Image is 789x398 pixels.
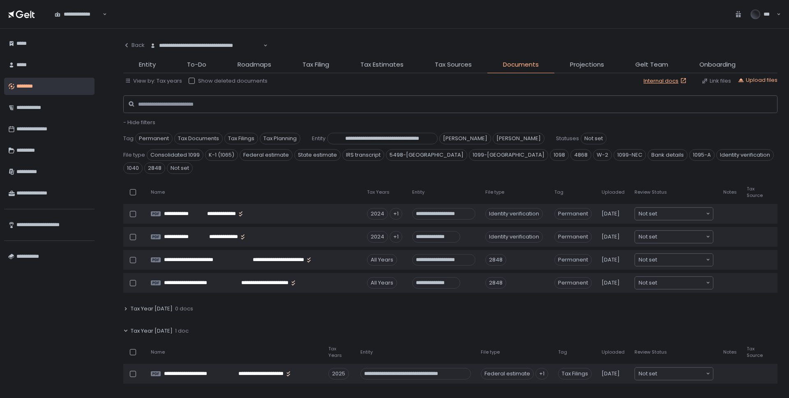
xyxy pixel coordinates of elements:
span: Not set [639,233,657,241]
span: Notes [723,349,737,355]
span: Tax Filings [224,133,258,144]
button: Upload files [738,76,777,84]
div: 2848 [485,277,506,289]
div: Federal estimate [481,368,534,379]
a: Internal docs [644,77,688,85]
div: 2025 [328,368,349,379]
div: Search for option [635,208,713,220]
span: [PERSON_NAME] [493,133,544,144]
span: Tax Sources [435,60,472,69]
span: 0 docs [175,305,193,312]
span: File type [123,151,145,159]
span: 2848 [144,162,165,174]
span: 5498-[GEOGRAPHIC_DATA] [386,149,467,161]
span: [PERSON_NAME] [439,133,491,144]
input: Search for option [657,279,705,287]
span: Tax Source [747,346,763,358]
span: Review Status [634,349,667,355]
span: Statuses [556,135,579,142]
span: Permanent [554,231,592,243]
span: Tax Estimates [360,60,404,69]
span: W-2 [593,149,612,161]
span: Tag [123,135,134,142]
span: Notes [723,189,737,195]
span: Tax Years [367,189,390,195]
span: Identity verification [716,149,774,161]
div: 2024 [367,231,388,243]
span: 1099-[GEOGRAPHIC_DATA] [469,149,548,161]
span: Permanent [135,133,173,144]
input: Search for option [657,233,705,241]
span: - Hide filters [123,118,155,126]
div: All Years [367,277,397,289]
span: [DATE] [602,256,620,264]
span: Projections [570,60,604,69]
span: Permanent [554,254,592,266]
span: Entity [412,189,424,195]
span: Tag [554,189,563,195]
div: Identity verification [485,208,543,220]
span: To-Do [187,60,206,69]
span: Entity [139,60,156,69]
span: Consolidated 1099 [147,149,203,161]
span: 1040 [123,162,143,174]
div: Search for option [635,231,713,243]
span: Onboarding [699,60,736,69]
span: Tax Planning [260,133,300,144]
span: Permanent [554,208,592,220]
span: Tax Year [DATE] [131,305,173,312]
span: K-1 (1065) [205,149,238,161]
span: Review Status [634,189,667,195]
span: Not set [639,370,657,378]
span: [DATE] [602,210,620,218]
span: Tax Years [328,346,351,358]
div: Search for option [635,277,713,289]
span: Tax Year [DATE] [131,327,173,335]
span: Entity [312,135,325,142]
button: Link files [701,77,731,85]
div: All Years [367,254,397,266]
div: Search for option [635,368,713,380]
span: Tax Filings [558,368,592,379]
button: Back [123,37,145,53]
input: Search for option [657,210,705,218]
div: 2848 [485,254,506,266]
span: Tax Source [747,186,763,198]
span: Uploaded [602,349,625,355]
div: 2024 [367,208,388,220]
span: Tag [558,349,567,355]
button: View by: Tax years [125,77,182,85]
input: Search for option [262,42,263,50]
div: Identity verification [485,231,543,243]
span: Not set [639,210,657,218]
span: Name [151,189,165,195]
span: File type [481,349,500,355]
span: Bank details [648,149,687,161]
div: +1 [390,231,402,243]
span: 1095-A [689,149,715,161]
span: Uploaded [602,189,625,195]
div: +1 [390,208,402,220]
input: Search for option [657,256,705,264]
span: File type [485,189,504,195]
span: 1099-NEC [614,149,646,161]
span: Tax Documents [174,133,223,144]
span: 1098 [550,149,569,161]
span: Not set [639,256,657,264]
div: Search for option [635,254,713,266]
div: Back [123,42,145,49]
span: Entity [360,349,373,355]
div: +1 [535,368,548,379]
span: [DATE] [602,370,620,377]
input: Search for option [657,370,705,378]
span: Tax Filing [302,60,329,69]
span: 4868 [570,149,591,161]
span: State estimate [294,149,341,161]
div: Search for option [145,37,268,54]
span: Not set [167,162,193,174]
span: Roadmaps [238,60,271,69]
